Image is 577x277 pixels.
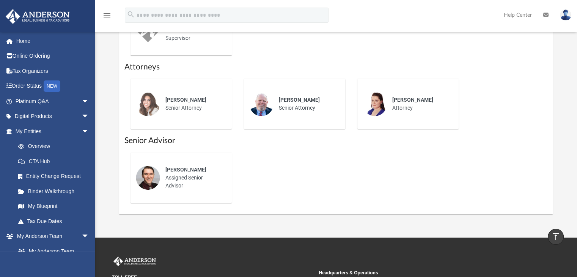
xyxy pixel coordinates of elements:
span: arrow_drop_down [82,229,97,244]
a: Entity Change Request [11,169,101,184]
a: Online Ordering [5,49,101,64]
div: Senior Attorney [160,91,226,117]
span: arrow_drop_down [82,124,97,139]
a: Tax Due Dates [11,214,101,229]
a: CTA Hub [11,154,101,169]
div: Assigned Senior Advisor [160,161,226,195]
h1: Senior Advisor [124,135,548,146]
a: Home [5,33,101,49]
img: User Pic [560,9,571,20]
div: Senior Attorney [274,91,340,117]
a: Digital Productsarrow_drop_down [5,109,101,124]
div: NEW [44,80,60,92]
span: [PERSON_NAME] [165,167,206,173]
i: menu [102,11,112,20]
a: Overview [11,139,101,154]
img: thumbnail [363,92,387,116]
span: arrow_drop_down [82,94,97,109]
span: [PERSON_NAME] [165,97,206,103]
a: My Anderson Team [11,244,93,259]
img: Anderson Advisors Platinum Portal [3,9,72,24]
i: search [127,10,135,19]
div: Attorney [387,91,453,117]
img: thumbnail [136,165,160,190]
img: thumbnail [136,92,160,116]
small: Headquarters & Operations [319,269,520,276]
a: My Anderson Teamarrow_drop_down [5,229,97,244]
span: arrow_drop_down [82,109,97,124]
a: Platinum Q&Aarrow_drop_down [5,94,101,109]
a: Tax Organizers [5,63,101,79]
a: Binder Walkthrough [11,184,101,199]
span: [PERSON_NAME] [279,97,320,103]
a: menu [102,14,112,20]
a: My Blueprint [11,199,97,214]
i: vertical_align_top [551,232,560,241]
a: vertical_align_top [548,229,564,245]
a: My Entitiesarrow_drop_down [5,124,101,139]
img: thumbnail [249,92,274,116]
img: Anderson Advisors Platinum Portal [112,257,157,266]
h1: Attorneys [124,61,548,72]
span: [PERSON_NAME] [392,97,433,103]
a: Order StatusNEW [5,79,101,94]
